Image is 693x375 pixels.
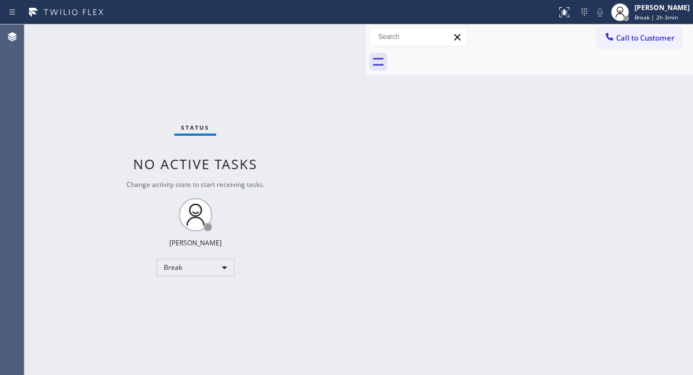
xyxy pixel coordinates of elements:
span: Break | 2h 3min [635,13,678,21]
button: Mute [592,4,608,20]
button: Call to Customer [597,27,682,48]
div: Break [157,259,235,277]
div: [PERSON_NAME] [169,238,222,248]
span: Call to Customer [616,33,675,43]
div: [PERSON_NAME] [635,3,690,12]
input: Search [370,28,467,46]
span: No active tasks [133,155,257,173]
span: Status [181,124,209,131]
span: Change activity state to start receiving tasks. [126,180,265,189]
